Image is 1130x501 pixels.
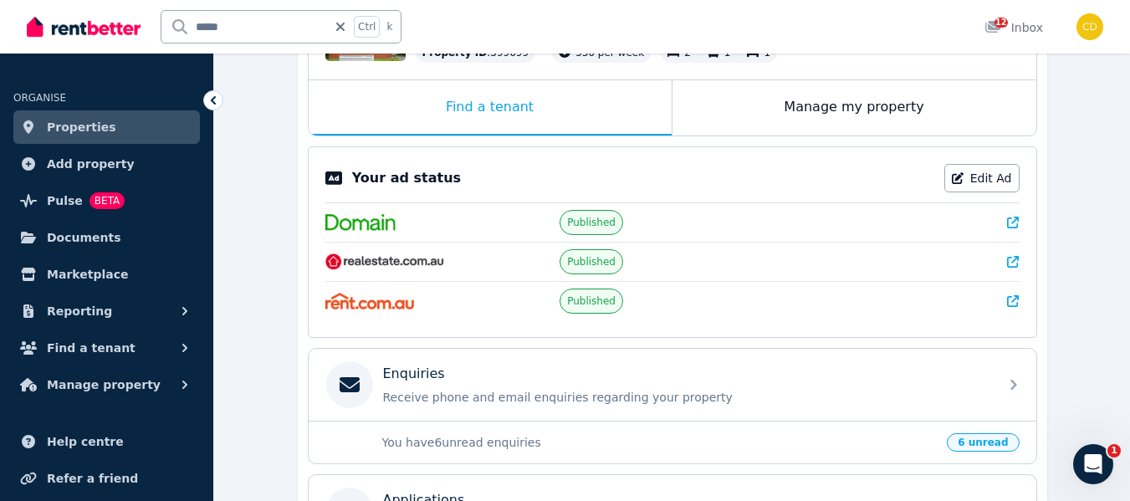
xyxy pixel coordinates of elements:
a: Documents [13,221,200,254]
span: BETA [89,192,125,209]
img: RentBetter [27,14,141,39]
a: Edit Ad [944,164,1020,192]
a: EnquiriesReceive phone and email enquiries regarding your property [309,349,1036,421]
a: Properties [13,110,200,144]
span: 6 unread [947,433,1019,452]
a: Add property [13,147,200,181]
span: Properties [47,117,116,137]
span: Manage property [47,375,161,395]
span: 12 [995,18,1008,28]
span: 1 [1107,444,1121,458]
div: Manage my property [672,80,1036,135]
a: Refer a friend [13,462,200,495]
span: Published [567,216,616,229]
span: Pulse [47,191,83,211]
iframe: Intercom live chat [1073,444,1113,484]
span: Marketplace [47,264,128,284]
span: Find a tenant [47,338,135,358]
div: Find a tenant [309,80,672,135]
p: Receive phone and email enquiries regarding your property [383,389,989,406]
div: Inbox [984,19,1043,36]
span: k [386,20,392,33]
button: Reporting [13,294,200,328]
p: Enquiries [383,364,445,384]
span: Published [567,294,616,308]
img: Domain.com.au [325,214,396,231]
a: PulseBETA [13,184,200,217]
button: Manage property [13,368,200,401]
a: Help centre [13,425,200,458]
button: Find a tenant [13,331,200,365]
p: Your ad status [352,168,461,188]
span: Documents [47,227,121,248]
p: You have 6 unread enquiries [382,434,938,451]
img: Chris Dimitropoulos [1076,13,1103,40]
img: Rent.com.au [325,293,415,309]
img: RealEstate.com.au [325,253,445,270]
span: Reporting [47,301,112,321]
span: Ctrl [354,16,380,38]
span: Help centre [47,432,124,452]
span: Add property [47,154,135,174]
span: Refer a friend [47,468,138,488]
a: Marketplace [13,258,200,291]
span: Published [567,255,616,268]
span: ORGANISE [13,92,66,104]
